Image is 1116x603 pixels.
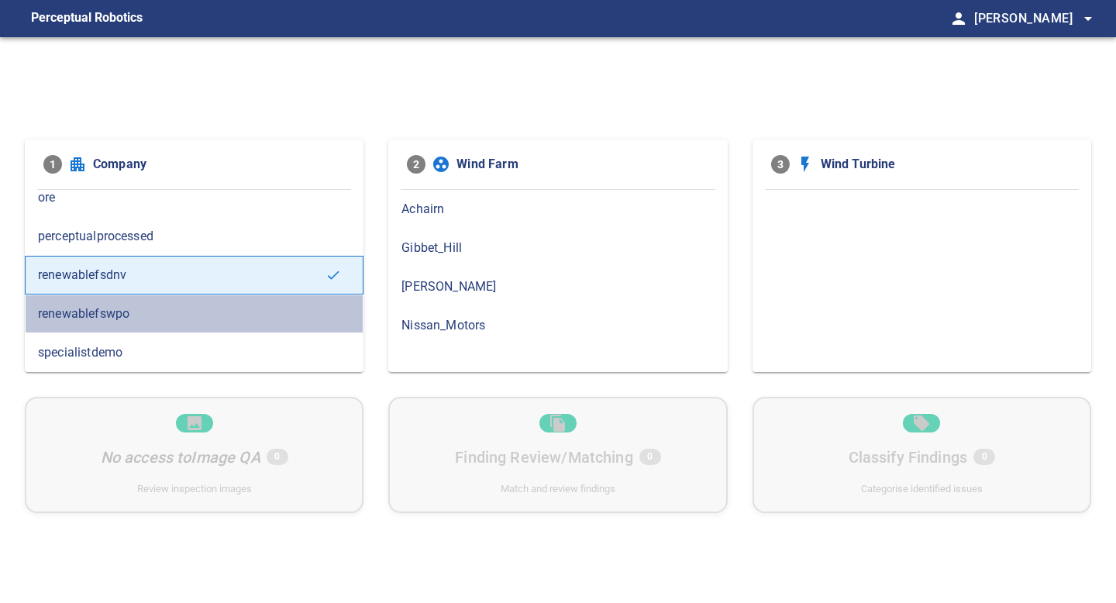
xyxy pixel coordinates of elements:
[388,190,727,229] div: Achairn
[25,333,363,372] div: specialistdemo
[771,155,790,174] span: 3
[1079,9,1097,28] span: arrow_drop_down
[388,267,727,306] div: [PERSON_NAME]
[401,277,714,296] span: [PERSON_NAME]
[38,343,350,362] span: specialistdemo
[38,305,350,323] span: renewablefswpo
[43,155,62,174] span: 1
[407,155,425,174] span: 2
[25,217,363,256] div: perceptualprocessed
[968,3,1097,34] button: [PERSON_NAME]
[388,306,727,345] div: Nissan_Motors
[401,316,714,335] span: Nissan_Motors
[31,6,143,31] figcaption: Perceptual Robotics
[456,155,708,174] span: Wind Farm
[401,200,714,219] span: Achairn
[388,229,727,267] div: Gibbet_Hill
[949,9,968,28] span: person
[25,295,363,333] div: renewablefswpo
[93,155,345,174] span: Company
[401,239,714,257] span: Gibbet_Hill
[38,266,325,284] span: renewablefsdnv
[38,188,350,207] span: ore
[25,178,363,217] div: ore
[974,8,1097,29] span: [PERSON_NAME]
[25,256,363,295] div: renewablefsdnv
[38,227,350,246] span: perceptualprocessed
[821,155,1073,174] span: Wind Turbine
